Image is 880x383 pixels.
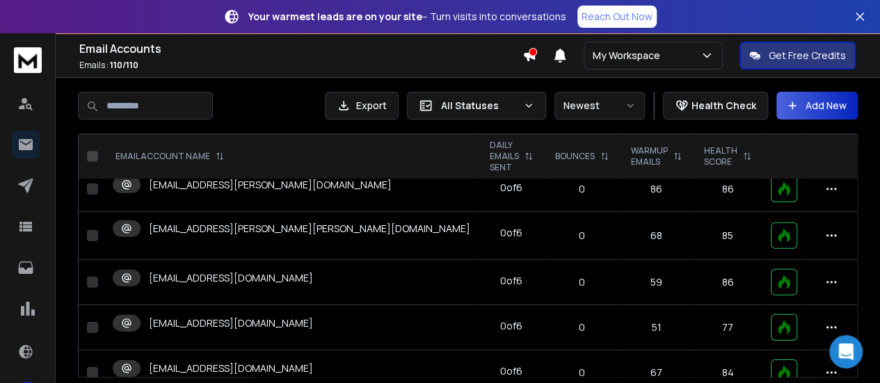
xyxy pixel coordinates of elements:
[769,49,846,63] p: Get Free Credits
[149,361,313,375] p: [EMAIL_ADDRESS][DOMAIN_NAME]
[693,167,762,212] td: 86
[631,145,668,168] p: WARMUP EMAILS
[500,226,522,240] div: 0 of 6
[79,60,522,71] p: Emails :
[149,316,313,330] p: [EMAIL_ADDRESS][DOMAIN_NAME]
[663,92,768,120] button: Health Check
[582,10,653,24] p: Reach Out Now
[691,99,756,113] p: Health Check
[110,59,138,71] span: 110 / 110
[554,92,645,120] button: Newest
[739,42,856,70] button: Get Free Credits
[555,151,595,162] p: BOUNCES
[248,10,566,24] p: – Turn visits into conversations
[693,305,762,350] td: 77
[829,335,863,368] div: Open Intercom Messenger
[441,99,518,113] p: All Statuses
[500,181,522,195] div: 0 of 6
[704,145,737,168] p: HEALTH SCORE
[79,40,522,57] h1: Email Accounts
[500,274,522,288] div: 0 of 6
[620,212,693,260] td: 68
[14,47,42,73] img: logo
[620,167,693,212] td: 86
[693,260,762,305] td: 86
[620,305,693,350] td: 51
[149,178,392,192] p: [EMAIL_ADDRESS][PERSON_NAME][DOMAIN_NAME]
[500,364,522,378] div: 0 of 6
[593,49,666,63] p: My Workspace
[552,366,611,380] p: 0
[693,212,762,260] td: 85
[552,229,611,243] p: 0
[500,319,522,333] div: 0 of 6
[552,320,611,334] p: 0
[149,222,470,236] p: [EMAIL_ADDRESS][PERSON_NAME][PERSON_NAME][DOMAIN_NAME]
[620,260,693,305] td: 59
[577,6,657,28] a: Reach Out Now
[248,10,422,23] strong: Your warmest leads are on your site
[490,140,519,173] p: DAILY EMAILS SENT
[325,92,399,120] button: Export
[776,92,858,120] button: Add New
[149,271,313,285] p: [EMAIL_ADDRESS][DOMAIN_NAME]
[552,182,611,196] p: 0
[552,275,611,289] p: 0
[115,151,224,162] div: EMAIL ACCOUNT NAME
